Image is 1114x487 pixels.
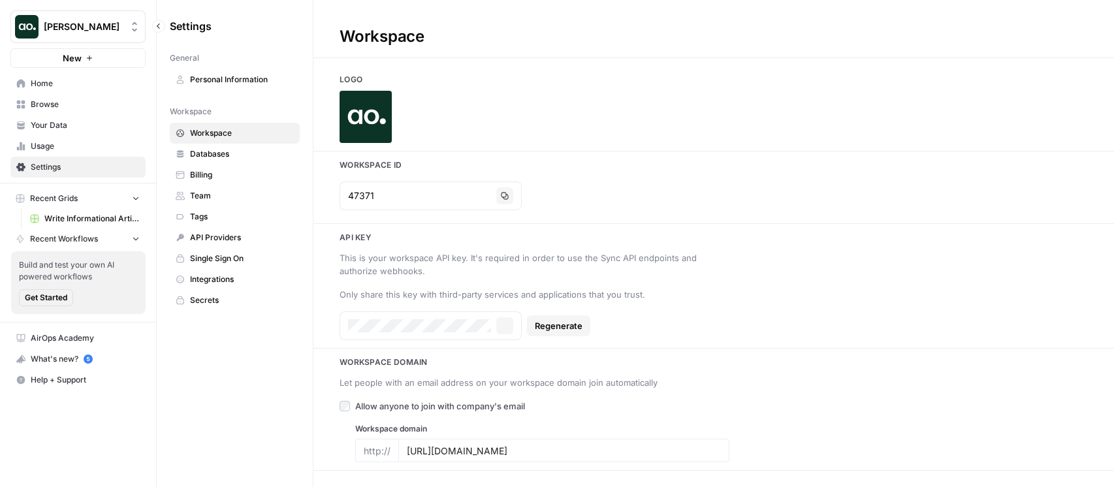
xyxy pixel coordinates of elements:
a: Team [170,185,300,206]
span: AirOps Academy [31,332,140,344]
span: Build and test your own AI powered workflows [19,259,138,283]
a: Tags [170,206,300,227]
div: http:// [355,439,398,462]
span: Tags [190,211,294,223]
a: Your Data [10,115,146,136]
a: API Providers [170,227,300,248]
div: What's new? [11,349,145,369]
h3: Workspace Domain [313,356,1114,368]
a: Billing [170,165,300,185]
span: Get Started [25,292,67,304]
button: Regenerate [527,315,590,336]
span: Databases [190,148,294,160]
a: Personal Information [170,69,300,90]
span: Help + Support [31,374,140,386]
span: Recent Grids [30,193,78,204]
button: Get Started [19,289,73,306]
a: 5 [84,354,93,364]
button: New [10,48,146,68]
a: Usage [10,136,146,157]
span: Your Data [31,119,140,131]
button: Help + Support [10,369,146,390]
text: 5 [86,356,89,362]
span: General [170,52,199,64]
span: Settings [31,161,140,173]
img: Dustin Watts Logo [15,15,39,39]
span: Regenerate [535,319,582,332]
a: Databases [170,144,300,165]
span: Billing [190,169,294,181]
a: Browse [10,94,146,115]
input: Allow anyone to join with company's email [340,401,350,411]
h3: Logo [313,74,1114,86]
span: API Providers [190,232,294,243]
button: What's new? 5 [10,349,146,369]
h3: Workspace Id [313,159,1114,171]
a: Home [10,73,146,94]
span: Workspace [190,127,294,139]
span: Home [31,78,140,89]
a: Write Informational Article [24,208,146,229]
a: Settings [10,157,146,178]
span: New [63,52,82,65]
span: Team [190,190,294,202]
span: Write Informational Article [44,213,140,225]
a: AirOps Academy [10,328,146,349]
span: Browse [31,99,140,110]
span: Secrets [190,294,294,306]
img: Company Logo [340,91,392,143]
span: Usage [31,140,140,152]
label: Workspace domain [355,423,729,435]
span: Settings [170,18,212,34]
div: Let people with an email address on your workspace domain join automatically [340,376,714,389]
span: Recent Workflows [30,233,98,245]
div: Only share this key with third-party services and applications that you trust. [340,288,714,301]
span: Workspace [170,106,212,118]
button: Recent Workflows [10,229,146,249]
span: Integrations [190,274,294,285]
div: Workspace [313,26,451,47]
div: This is your workspace API key. It's required in order to use the Sync API endpoints and authoriz... [340,251,714,277]
a: Secrets [170,290,300,311]
span: Allow anyone to join with company's email [355,400,525,413]
h3: Api key [313,232,1114,243]
button: Workspace: Dustin Watts [10,10,146,43]
span: Single Sign On [190,253,294,264]
a: Workspace [170,123,300,144]
span: [PERSON_NAME] [44,20,123,33]
button: Recent Grids [10,189,146,208]
a: Single Sign On [170,248,300,269]
a: Integrations [170,269,300,290]
span: Personal Information [190,74,294,86]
